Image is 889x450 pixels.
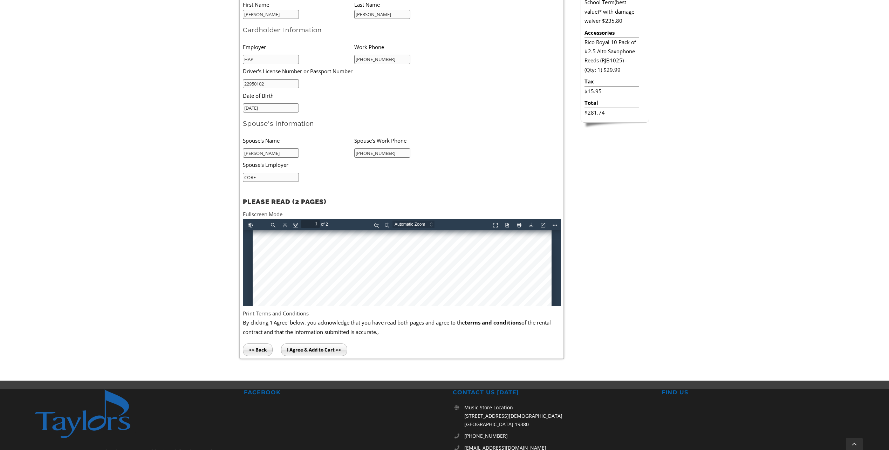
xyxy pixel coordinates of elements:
h2: FACEBOOK [244,389,436,396]
input: I Agree & Add to Cart >> [281,343,347,356]
h2: FIND US [662,389,854,396]
li: $281.74 [584,108,639,117]
li: Employer [243,40,354,54]
span: of 2 [77,2,88,9]
strong: PLEASE READ (2 PAGES) [243,198,326,205]
li: Total [584,98,639,108]
li: Spouse's Employer [243,158,443,172]
a: Print Terms and Conditions [243,310,309,317]
li: Rico Royal 10 Pack of #2.5 Alto Saxophone Reeds (RJB1025) - (Qty: 1) $29.99 [584,37,639,74]
img: sidebar-footer.png [581,123,649,129]
li: Spouse's Work Phone [354,133,466,148]
b: terms and conditions [465,319,521,326]
a: Fullscreen Mode [243,211,282,218]
li: Work Phone [354,40,466,54]
li: Tax [584,77,639,86]
p: By clicking 'I Agree' below, you acknowledge that you have read both pages and agree to the of th... [243,318,561,336]
p: Music Store Location [STREET_ADDRESS][DEMOGRAPHIC_DATA] [GEOGRAPHIC_DATA] 19380 [464,403,645,428]
img: footer-logo [35,389,145,439]
h2: Cardholder Information [243,26,561,34]
input: << Back [243,343,273,356]
input: Page [58,1,77,9]
a: [PHONE_NUMBER] [464,432,645,440]
li: Spouse's Name [243,133,354,148]
h2: Spouse's Information [243,119,561,128]
li: Date of Birth [243,88,443,103]
li: Driver's License Number or Passport Number [243,64,443,79]
select: Zoom [150,2,199,9]
li: $15.95 [584,87,639,96]
h2: CONTACT US [DATE] [453,389,645,396]
li: Accessories [584,28,639,37]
